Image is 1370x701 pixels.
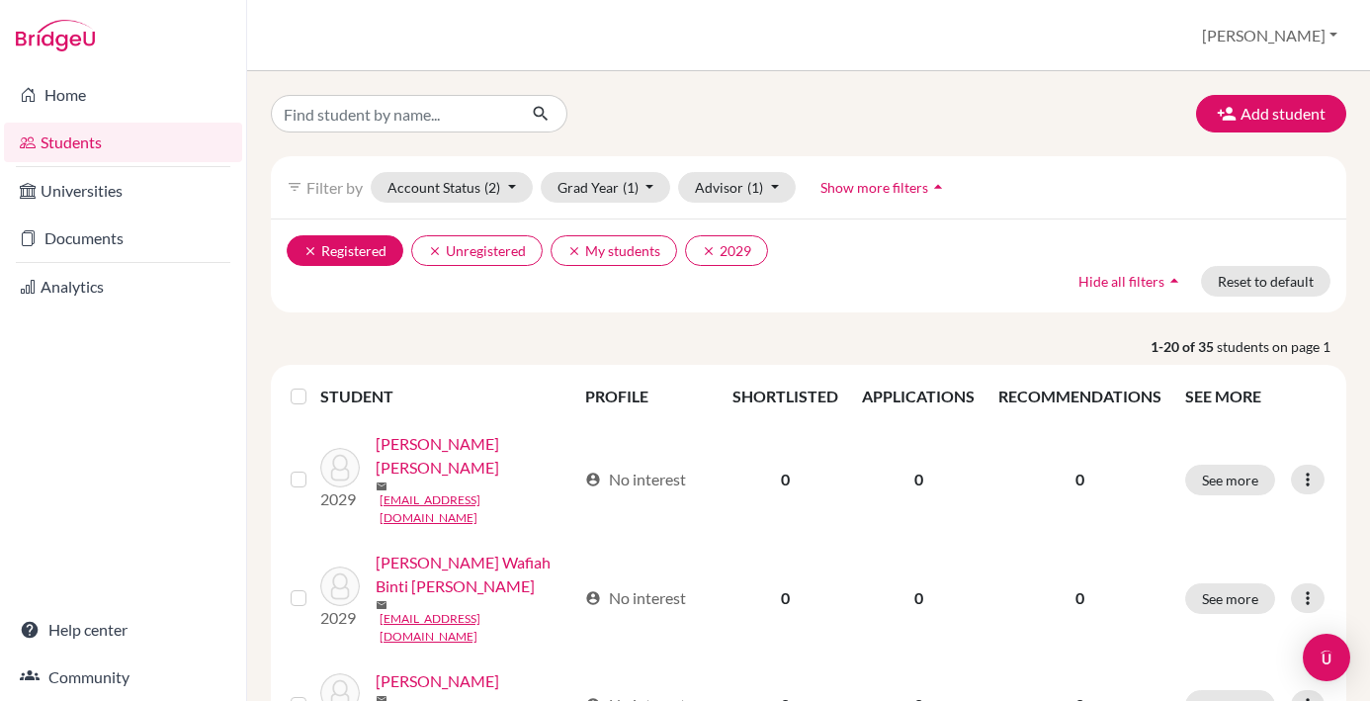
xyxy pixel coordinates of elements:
[4,219,242,258] a: Documents
[411,235,543,266] button: clearUnregistered
[380,610,576,646] a: [EMAIL_ADDRESS][DOMAIN_NAME]
[4,123,242,162] a: Students
[320,606,360,630] p: 2029
[380,491,576,527] a: [EMAIL_ADDRESS][DOMAIN_NAME]
[1062,266,1201,297] button: Hide all filtersarrow_drop_up
[747,179,763,196] span: (1)
[306,178,363,197] span: Filter by
[4,171,242,211] a: Universities
[287,179,302,195] i: filter_list
[721,373,850,420] th: SHORTLISTED
[4,267,242,307] a: Analytics
[1196,95,1346,132] button: Add student
[1201,266,1330,297] button: Reset to default
[4,657,242,697] a: Community
[850,539,986,657] td: 0
[585,468,686,491] div: No interest
[16,20,95,51] img: Bridge-U
[1193,17,1346,54] button: [PERSON_NAME]
[376,599,387,611] span: mail
[271,95,516,132] input: Find student by name...
[585,586,686,610] div: No interest
[567,244,581,258] i: clear
[998,468,1161,491] p: 0
[1185,465,1275,495] button: See more
[1217,336,1346,357] span: students on page 1
[685,235,768,266] button: clear2029
[551,235,677,266] button: clearMy students
[1173,373,1338,420] th: SEE MORE
[371,172,533,203] button: Account Status(2)
[1185,583,1275,614] button: See more
[4,75,242,115] a: Home
[320,448,360,487] img: Aman, Kiana Latifa
[986,373,1173,420] th: RECOMMENDATIONS
[320,567,360,606] img: Ansari , Husnul Wafiah Binti Mohd Kamal
[573,373,721,420] th: PROFILE
[804,172,965,203] button: Show more filtersarrow_drop_up
[287,235,403,266] button: clearRegistered
[585,472,601,487] span: account_circle
[376,669,499,693] a: [PERSON_NAME]
[1151,336,1217,357] strong: 1-20 of 35
[376,481,387,492] span: mail
[428,244,442,258] i: clear
[721,420,850,539] td: 0
[4,610,242,650] a: Help center
[623,179,639,196] span: (1)
[376,432,576,480] a: [PERSON_NAME] [PERSON_NAME]
[320,373,573,420] th: STUDENT
[678,172,796,203] button: Advisor(1)
[850,373,986,420] th: APPLICATIONS
[1078,273,1164,290] span: Hide all filters
[303,244,317,258] i: clear
[702,244,716,258] i: clear
[998,586,1161,610] p: 0
[484,179,500,196] span: (2)
[376,551,576,598] a: [PERSON_NAME] Wafiah Binti [PERSON_NAME]
[585,590,601,606] span: account_circle
[541,172,671,203] button: Grad Year(1)
[928,177,948,197] i: arrow_drop_up
[721,539,850,657] td: 0
[820,179,928,196] span: Show more filters
[850,420,986,539] td: 0
[320,487,360,511] p: 2029
[1164,271,1184,291] i: arrow_drop_up
[1303,634,1350,681] div: Open Intercom Messenger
